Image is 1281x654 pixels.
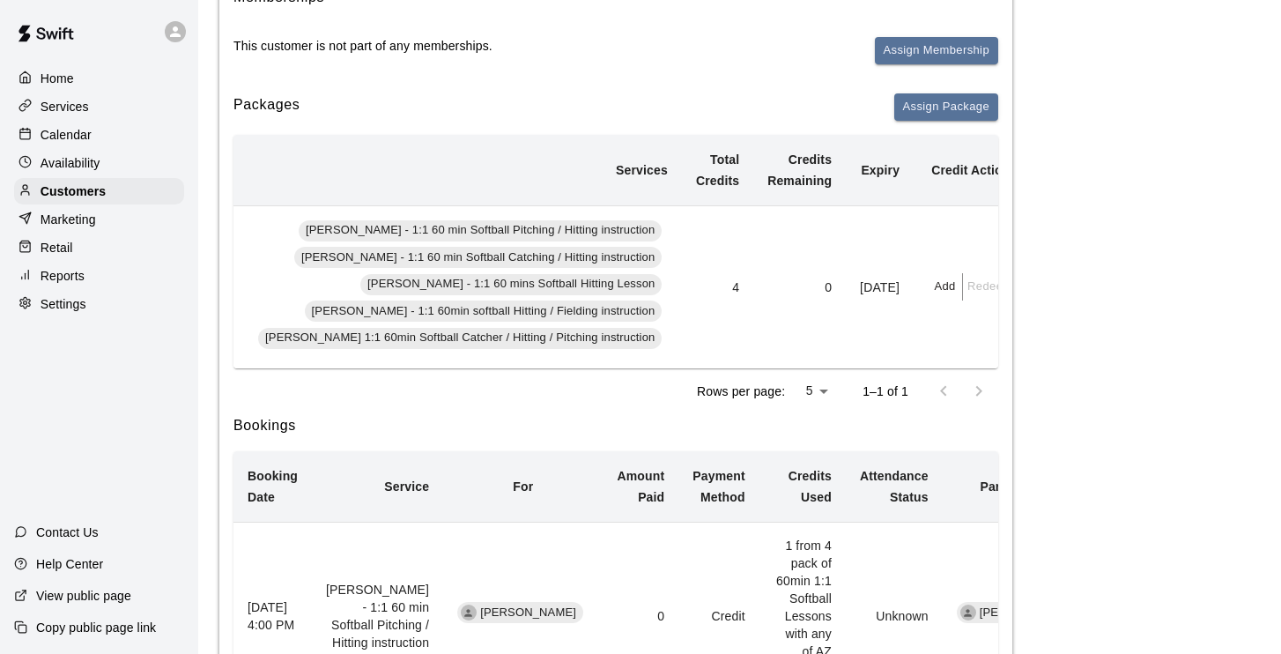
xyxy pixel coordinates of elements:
[41,295,86,313] p: Settings
[692,469,744,504] b: Payment Method
[14,234,184,261] a: Retail
[41,267,85,285] p: Reports
[36,619,156,636] p: Copy public page link
[305,303,663,320] span: [PERSON_NAME] - 1:1 60min softball Hitting / Fielding instruction
[513,479,533,494] b: For
[14,178,184,204] a: Customers
[36,555,103,573] p: Help Center
[928,273,963,301] button: Add
[233,414,998,437] h6: Bookings
[36,524,99,541] p: Contact Us
[360,276,662,293] span: [PERSON_NAME] - 1:1 60 mins Softball Hitting Lesson
[41,211,96,228] p: Marketing
[789,469,832,504] b: Credits Used
[248,469,298,504] b: Booking Date
[233,37,492,55] p: This customer is not part of any memberships.
[860,469,929,504] b: Attendance Status
[461,605,477,621] div: Charli Colby
[616,163,668,177] b: Services
[473,605,583,621] span: [PERSON_NAME]
[233,93,300,121] h6: Packages
[14,93,184,120] a: Services
[14,206,184,233] a: Marketing
[41,239,73,256] p: Retail
[384,479,429,494] b: Service
[863,383,908,400] p: 1–1 of 1
[973,605,1083,621] span: [PERSON_NAME]
[753,205,846,368] td: 0
[14,263,184,289] a: Reports
[980,479,1088,494] b: Participating Staff
[14,291,184,317] a: Settings
[41,154,100,172] p: Availability
[682,205,753,368] td: 4
[41,126,92,144] p: Calendar
[299,222,662,239] span: [PERSON_NAME] - 1:1 60 min Softball Pitching / Hitting instruction
[861,163,900,177] b: Expiry
[14,122,184,148] a: Calendar
[14,150,184,176] a: Availability
[792,378,834,404] div: 5
[697,383,785,400] p: Rows per page:
[41,182,106,200] p: Customers
[960,605,976,621] div: Rocky Parra
[41,98,89,115] p: Services
[36,587,131,605] p: View public page
[931,163,1017,177] b: Credit Actions
[14,65,184,92] a: Home
[696,152,739,188] b: Total Credits
[258,330,662,346] span: [PERSON_NAME] 1:1 60min Softball Catcher / Hitting / Pitching instruction
[894,93,998,121] button: Assign Package
[618,469,665,504] b: Amount Paid
[767,152,832,188] b: Credits Remaining
[957,602,1083,623] div: [PERSON_NAME]
[875,37,998,64] button: Assign Membership
[846,205,914,368] td: [DATE]
[294,249,663,266] span: [PERSON_NAME] - 1:1 60 min Softball Catching / Hitting instruction
[41,70,74,87] p: Home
